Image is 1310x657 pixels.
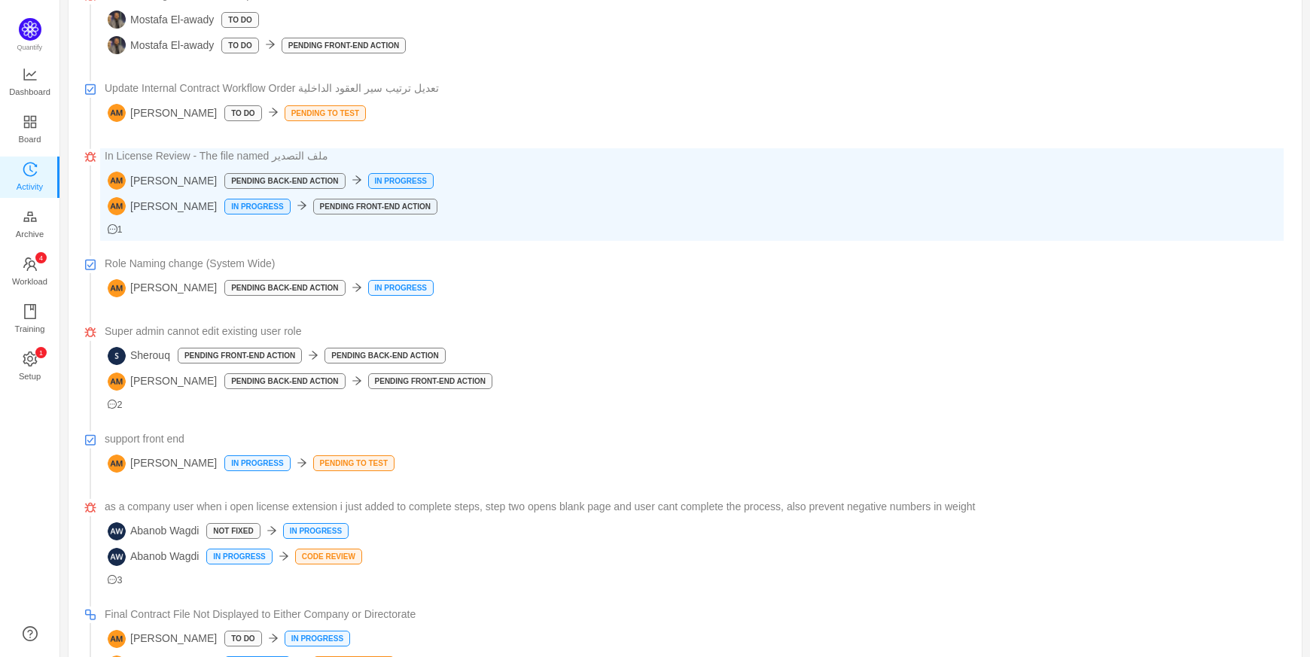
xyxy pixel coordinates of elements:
[108,455,217,473] span: [PERSON_NAME]
[17,172,43,202] span: Activity
[23,305,38,335] a: Training
[38,252,42,263] p: 4
[108,347,170,365] span: Sherouq
[108,373,217,391] span: [PERSON_NAME]
[108,172,126,190] img: AM
[23,209,38,224] i: icon: gold
[23,257,38,272] i: icon: team
[325,348,444,363] p: Pending Back-end Action
[23,68,38,98] a: Dashboard
[108,522,199,540] span: Abanob Wagdi
[352,175,362,185] i: icon: arrow-right
[108,197,217,215] span: [PERSON_NAME]
[19,124,41,154] span: Board
[105,256,275,272] span: Role Naming change (System Wide)
[268,107,279,117] i: icon: arrow-right
[105,431,184,447] span: support front end
[282,38,405,53] p: Pending Front-end Action
[16,219,44,249] span: Archive
[178,348,301,363] p: Pending Front-end Action
[225,281,344,295] p: Pending Back-end Action
[265,39,276,50] i: icon: arrow-right
[369,281,433,295] p: In Progress
[105,431,1284,447] a: support front end
[23,67,38,82] i: icon: line-chart
[108,575,123,586] span: 3
[19,18,41,41] img: Quantify
[369,374,492,388] p: Pending Front-end Action
[108,224,117,234] i: icon: message
[108,548,199,566] span: Abanob Wagdi
[19,361,41,391] span: Setup
[267,525,277,536] i: icon: arrow-right
[108,522,126,540] img: AW
[105,499,975,515] span: as a company user when i open license extension i just added to complete steps, step two opens bl...
[308,350,318,360] i: icon: arrow-right
[225,374,344,388] p: Pending Back-end Action
[105,607,1284,622] a: Final Contract File Not Displayed to Either Company or Directorate
[225,174,344,188] p: Pending Back-end Action
[23,304,38,319] i: icon: book
[9,77,50,107] span: Dashboard
[225,631,260,646] p: To Do
[108,455,126,473] img: AM
[23,210,38,240] a: Archive
[108,172,217,190] span: [PERSON_NAME]
[279,551,289,561] i: icon: arrow-right
[225,106,260,120] p: To Do
[108,104,126,122] img: AM
[23,115,38,145] a: Board
[105,324,301,339] span: Super admin cannot edit existing user role
[297,200,307,211] i: icon: arrow-right
[105,256,1284,272] a: Role Naming change (System Wide)
[268,633,279,643] i: icon: arrow-right
[284,524,348,538] p: In Progress
[207,549,271,564] p: In Progress
[369,174,433,188] p: In Progress
[23,351,38,367] i: icon: setting
[108,36,126,54] img: ME
[225,456,289,470] p: In Progress
[108,400,117,409] i: icon: message
[108,11,214,29] span: Mostafa El-awady
[285,106,365,120] p: Pending To Test
[108,400,123,410] span: 2
[105,324,1284,339] a: Super admin cannot edit existing user role
[108,548,126,566] img: AW
[314,456,394,470] p: Pending To Test
[108,347,126,365] img: S
[207,524,259,538] p: Not Fixed
[23,163,38,193] a: Activity
[108,630,217,648] span: [PERSON_NAME]
[105,148,328,164] span: In License Review - The file named ملف التصدير
[352,282,362,293] i: icon: arrow-right
[23,352,38,382] a: icon: settingSetup
[12,266,47,297] span: Workload
[23,626,38,641] a: icon: question-circle
[225,199,289,214] p: In Progress
[285,631,349,646] p: In Progress
[17,44,43,51] span: Quantify
[23,162,38,177] i: icon: history
[314,199,437,214] p: Pending Front-end Action
[297,458,307,468] i: icon: arrow-right
[108,630,126,648] img: AM
[108,575,117,585] i: icon: message
[108,36,214,54] span: Mostafa El-awady
[105,499,1284,515] a: as a company user when i open license extension i just added to complete steps, step two opens bl...
[222,38,257,53] p: To Do
[108,224,123,235] span: 1
[222,13,257,27] p: To Do
[108,11,126,29] img: ME
[296,549,361,564] p: Code Review
[105,148,1284,164] a: In License Review - The file named ملف التصدير
[23,257,38,287] a: icon: teamWorkload
[108,197,126,215] img: AM
[108,373,126,391] img: AM
[352,376,362,386] i: icon: arrow-right
[35,252,47,263] sup: 4
[105,81,1284,96] a: Update Internal Contract Workflow Order تعديل ترتيب سير العقود الداخلية
[14,314,44,344] span: Training
[105,607,416,622] span: Final Contract File Not Displayed to Either Company or Directorate
[108,279,217,297] span: [PERSON_NAME]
